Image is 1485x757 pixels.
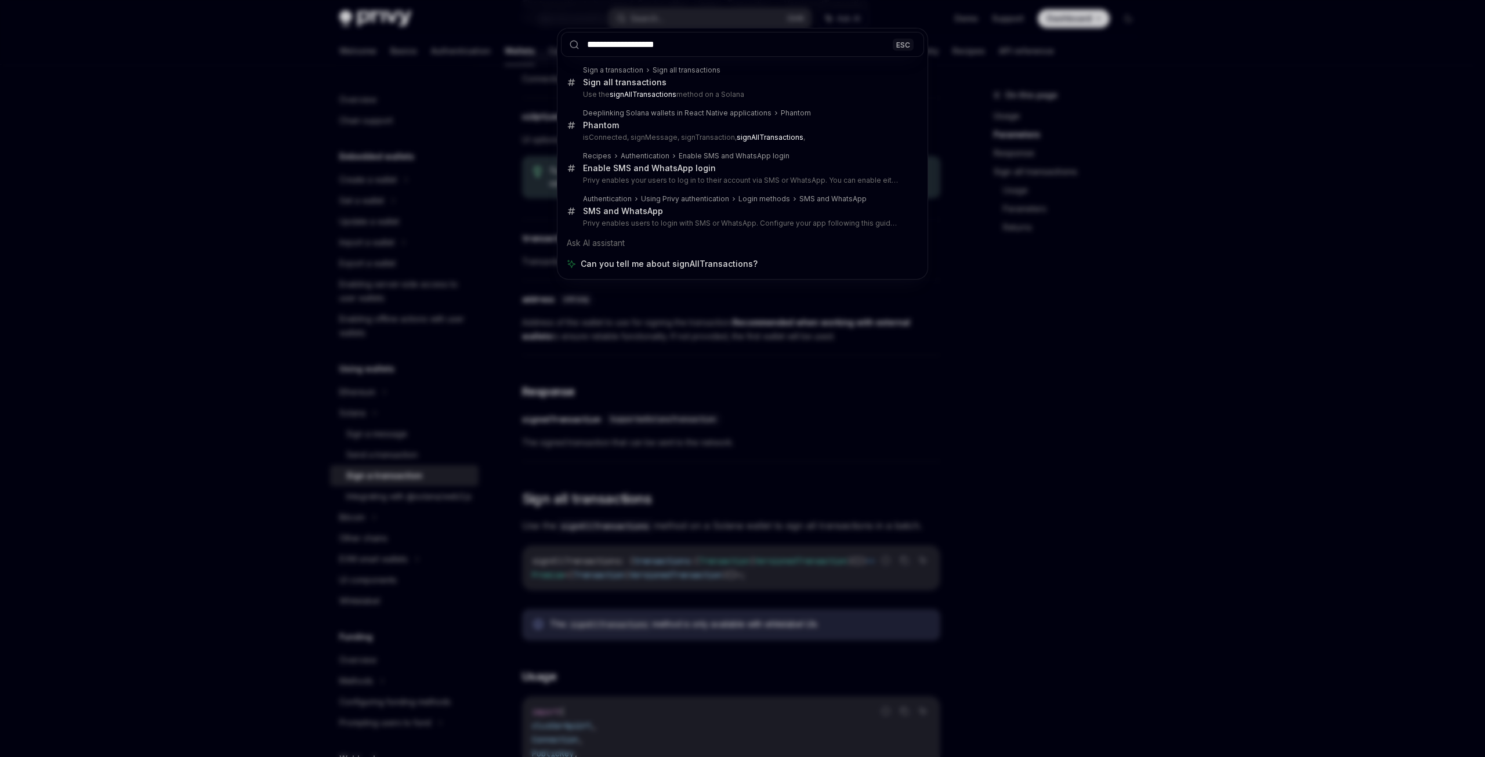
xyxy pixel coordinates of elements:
p: Privy enables your users to log in to their account via SMS or WhatsApp. You can enable either SMS o [583,176,900,185]
div: Recipes [583,151,611,161]
div: Login methods [738,194,790,204]
div: Authentication [621,151,669,161]
div: Enable SMS and WhatsApp login [583,163,716,173]
p: Use the method on a Solana [583,90,900,99]
b: signAllTransactions [737,133,803,142]
div: Sign a transaction [583,66,643,75]
div: Using Privy authentication [641,194,729,204]
div: Sign all transactions [583,77,667,88]
b: signAllTransactions [610,90,676,99]
div: Deeplinking Solana wallets in React Native applications [583,108,772,118]
p: Privy enables users to login with SMS or WhatsApp. Configure your app following this guide and make [583,219,900,228]
div: Enable SMS and WhatsApp login [679,151,789,161]
span: Can you tell me about signAllTransactions? [581,258,758,270]
div: Ask AI assistant [561,233,924,253]
div: Authentication [583,194,632,204]
div: SMS and WhatsApp [583,206,663,216]
p: isConnected, signMessage, signTransaction, , [583,133,900,142]
div: Phantom [583,120,619,131]
div: Sign all transactions [653,66,720,75]
div: SMS and WhatsApp [799,194,867,204]
div: ESC [893,38,914,50]
div: Phantom [781,108,811,118]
